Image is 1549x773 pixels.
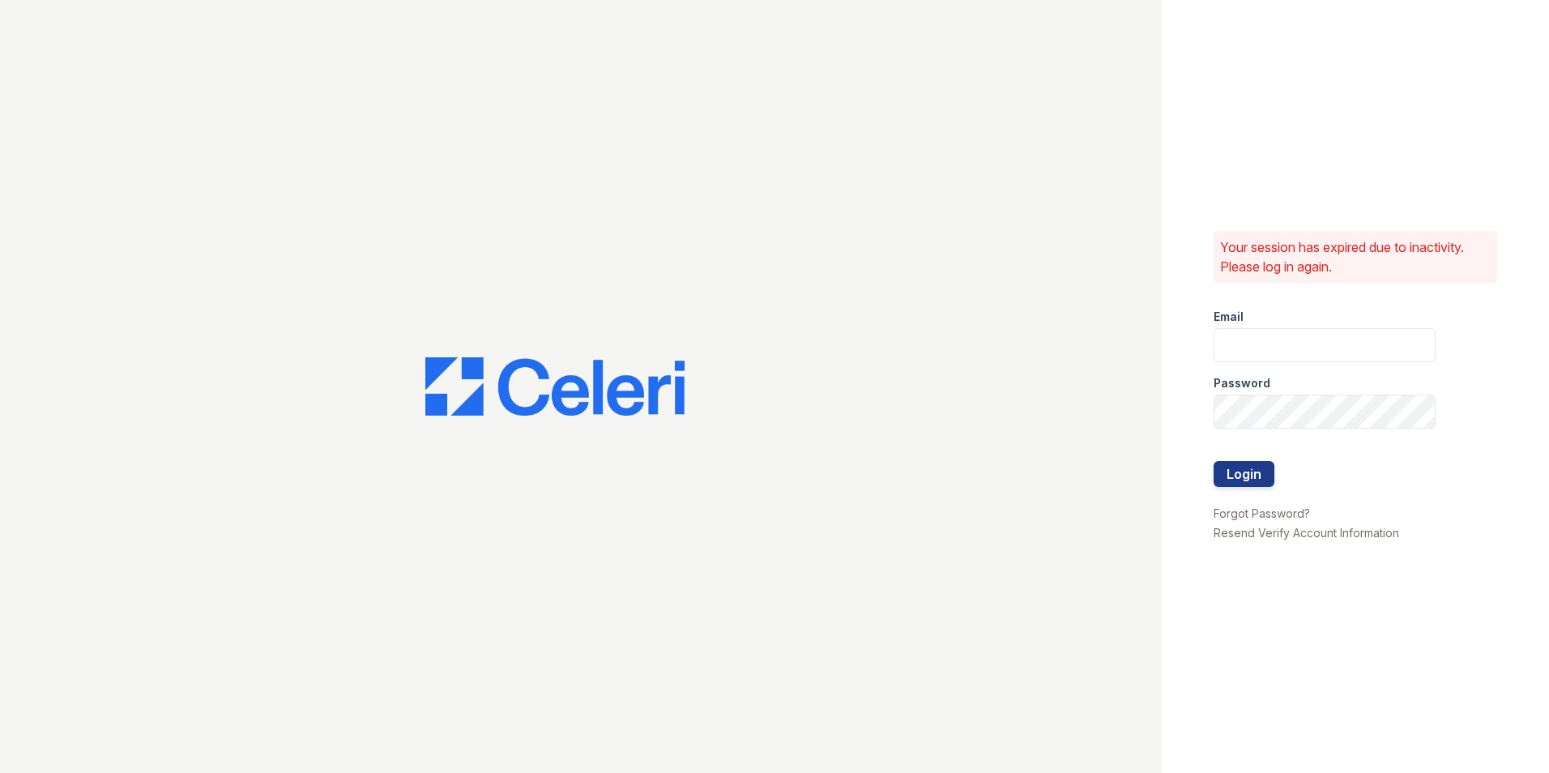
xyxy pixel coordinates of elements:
[1214,526,1399,540] a: Resend Verify Account Information
[425,357,685,416] img: CE_Logo_Blue-a8612792a0a2168367f1c8372b55b34899dd931a85d93a1a3d3e32e68fde9ad4.png
[1214,309,1244,325] label: Email
[1220,237,1491,276] p: Your session has expired due to inactivity. Please log in again.
[1214,375,1270,391] label: Password
[1214,506,1310,520] a: Forgot Password?
[1214,461,1274,487] button: Login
